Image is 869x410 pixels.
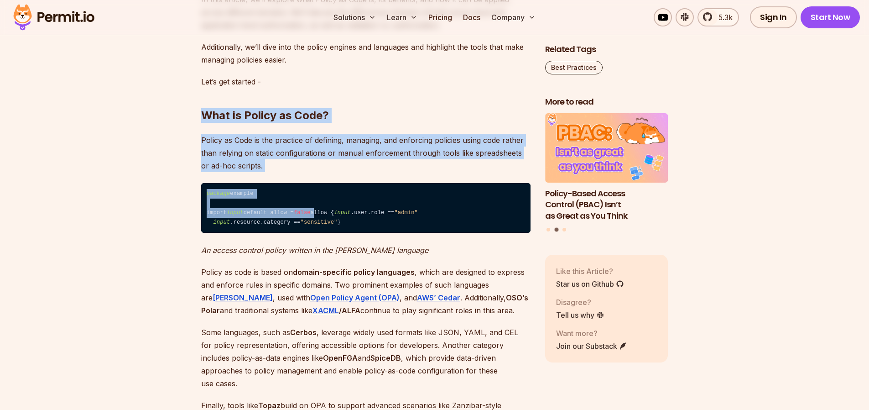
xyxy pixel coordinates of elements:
[545,61,603,74] a: Best Practices
[394,210,417,216] span: "admin"
[301,219,338,226] span: "sensitive"
[213,219,230,226] span: input
[545,113,668,183] img: Policy-Based Access Control (PBAC) Isn’t as Great as You Think
[697,8,739,26] a: 5.3k
[330,8,380,26] button: Solutions
[556,296,604,307] p: Disagree?
[370,353,401,363] strong: SpiceDB
[310,293,400,302] a: Open Policy Agent (OPA)
[201,75,531,88] p: Let’s get started -
[425,8,456,26] a: Pricing
[556,309,604,320] a: Tell us why
[545,113,668,222] li: 2 of 3
[323,353,358,363] strong: OpenFGA
[9,2,99,33] img: Permit logo
[201,72,531,123] h2: What is Policy as Code?
[201,41,531,66] p: Additionally, we’ll dive into the policy engines and languages and highlight the tools that make ...
[213,293,273,302] a: [PERSON_NAME]
[201,266,531,317] p: Policy as code is based on , which are designed to express and enforce rules in specific domains....
[556,278,624,289] a: Star us on Github
[294,210,311,216] span: false
[258,401,281,410] strong: Topaz
[545,188,668,221] h3: Policy-Based Access Control (PBAC) Isn’t as Great as You Think
[713,12,733,23] span: 5.3k
[562,227,566,231] button: Go to slide 3
[459,8,484,26] a: Docs
[207,190,230,197] span: package
[556,265,624,276] p: Like this Article?
[545,44,668,55] h2: Related Tags
[801,6,860,28] a: Start Now
[545,96,668,108] h2: More to read
[201,134,531,172] p: Policy as Code is the practice of defining, managing, and enforcing policies using code rather th...
[417,293,460,302] a: AWS’ Cedar
[545,113,668,222] a: Policy-Based Access Control (PBAC) Isn’t as Great as You ThinkPolicy-Based Access Control (PBAC) ...
[383,8,421,26] button: Learn
[290,328,317,337] strong: Cerbos
[554,227,558,231] button: Go to slide 2
[201,183,531,233] code: example import default allow = allow { .user.role == .resource.category == }
[546,227,550,231] button: Go to slide 1
[312,306,339,315] a: XACML
[339,306,360,315] strong: /ALFA
[227,210,244,216] span: input
[293,268,415,277] strong: domain-specific policy languages
[201,246,428,255] em: An access control policy written in the [PERSON_NAME] language
[545,113,668,233] div: Posts
[556,340,627,351] a: Join our Substack
[201,326,531,390] p: Some languages, such as , leverage widely used formats like JSON, YAML, and CEL for policy repres...
[556,327,627,338] p: Want more?
[334,210,351,216] span: input
[201,293,528,315] strong: OSO’s Polar
[750,6,797,28] a: Sign In
[488,8,539,26] button: Company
